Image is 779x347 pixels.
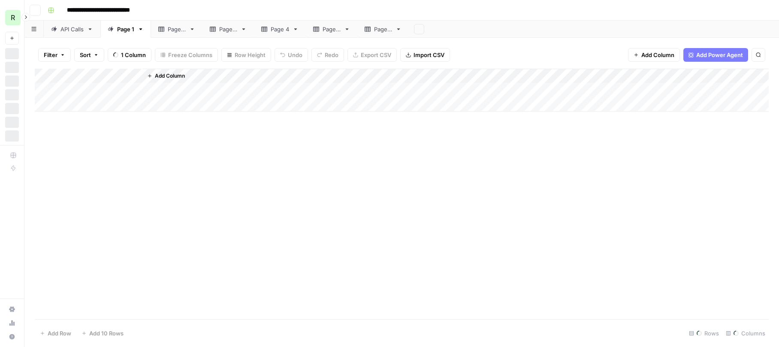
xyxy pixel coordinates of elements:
a: Usage [5,316,19,330]
span: Row Height [235,51,266,59]
button: Filter [38,48,71,62]
a: Page 4 [254,21,306,38]
a: Page 1 [100,21,151,38]
button: Row Height [221,48,271,62]
a: Page 3 [202,21,254,38]
div: Page 1 [117,25,134,33]
div: Page 3 [219,25,237,33]
span: Filter [44,51,57,59]
div: API Calls [60,25,84,33]
span: Sort [80,51,91,59]
button: Import CSV [400,48,450,62]
div: Columns [722,326,769,340]
button: Workspace: Re-Leased [5,7,19,28]
span: Add Row [48,329,71,338]
span: Export CSV [361,51,391,59]
button: Add Row [35,326,76,340]
button: Add Power Agent [683,48,748,62]
span: Add Column [641,51,674,59]
button: Add Column [144,70,188,81]
span: Add Column [155,72,185,80]
a: Page 6 [357,21,409,38]
span: R [11,12,15,23]
button: Add Column [628,48,680,62]
button: Export CSV [347,48,397,62]
div: Page 6 [374,25,392,33]
button: Help + Support [5,330,19,344]
button: Add 10 Rows [76,326,129,340]
span: Redo [325,51,338,59]
button: Undo [275,48,308,62]
span: Add Power Agent [696,51,743,59]
div: Page 2 [168,25,186,33]
span: Undo [288,51,302,59]
button: Redo [311,48,344,62]
span: 1 Column [121,51,146,59]
div: Page 5 [323,25,341,33]
div: Rows [685,326,722,340]
button: Freeze Columns [155,48,218,62]
a: Page 2 [151,21,202,38]
a: Settings [5,302,19,316]
a: API Calls [44,21,100,38]
button: 1 Column [108,48,151,62]
a: Page 5 [306,21,357,38]
span: Add 10 Rows [89,329,124,338]
div: Page 4 [271,25,289,33]
button: Sort [74,48,104,62]
span: Import CSV [414,51,444,59]
span: Freeze Columns [168,51,212,59]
